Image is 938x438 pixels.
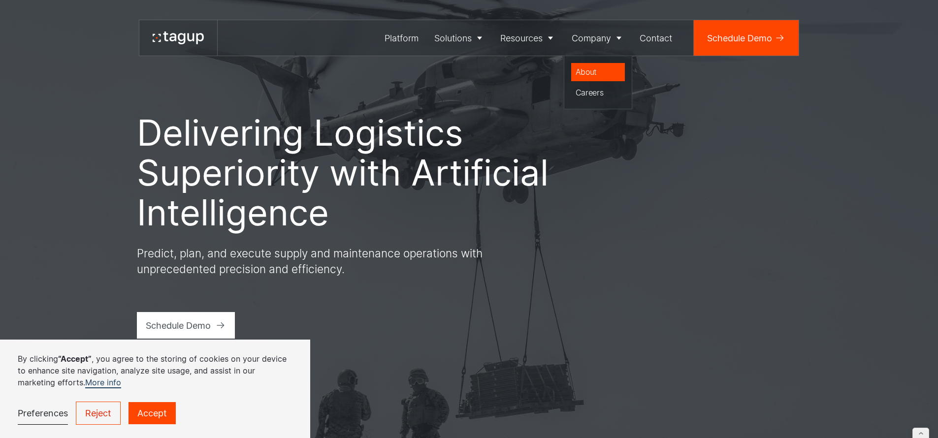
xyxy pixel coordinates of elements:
[707,31,772,45] div: Schedule Demo
[58,354,92,364] strong: “Accept”
[640,31,672,45] div: Contact
[571,84,625,102] a: Careers
[146,319,211,332] div: Schedule Demo
[632,20,680,56] a: Contact
[572,31,611,45] div: Company
[137,246,491,277] p: Predict, plan, and execute supply and maintenance operations with unprecedented precision and eff...
[385,31,419,45] div: Platform
[564,56,632,109] nav: Company
[18,353,292,388] p: By clicking , you agree to the storing of cookies on your device to enhance site navigation, anal...
[129,402,176,424] a: Accept
[571,63,625,82] a: About
[18,402,68,425] a: Preferences
[694,20,799,56] a: Schedule Demo
[564,20,632,56] a: Company
[76,402,121,425] a: Reject
[137,312,235,339] a: Schedule Demo
[434,31,472,45] div: Solutions
[576,87,621,98] div: Careers
[137,113,550,232] h1: Delivering Logistics Superiority with Artificial Intelligence
[377,20,427,56] a: Platform
[500,31,543,45] div: Resources
[85,377,121,388] a: More info
[426,20,493,56] a: Solutions
[493,20,564,56] a: Resources
[576,66,621,78] div: About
